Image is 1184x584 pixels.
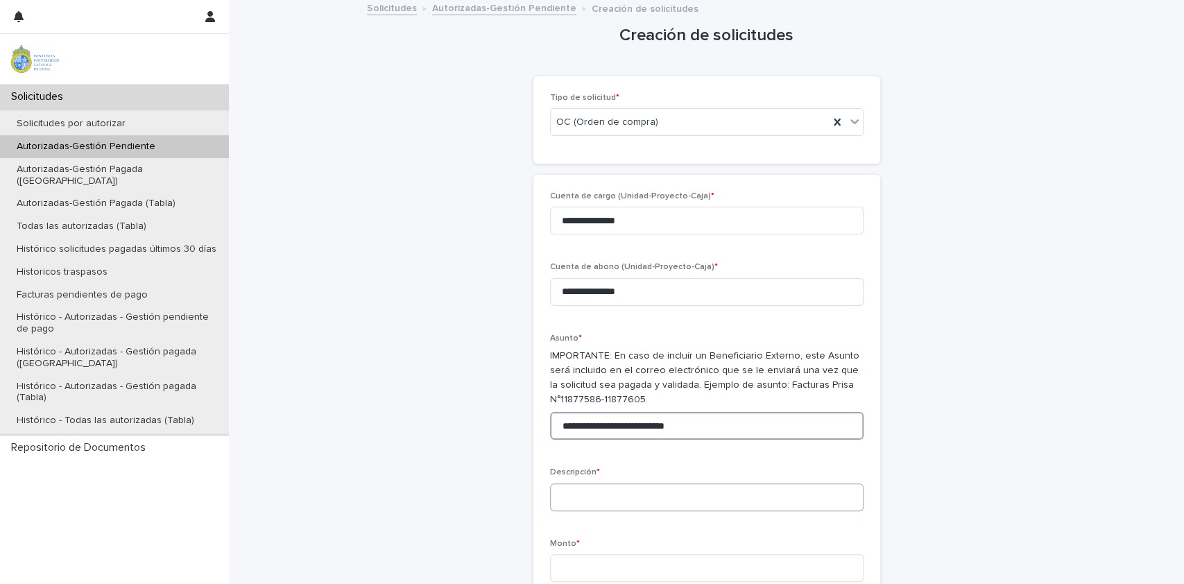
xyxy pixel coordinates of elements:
span: Descripción [550,468,600,476]
span: Asunto [550,334,582,343]
p: Autorizadas-Gestión Pagada ([GEOGRAPHIC_DATA]) [6,164,229,187]
span: Cuenta de cargo (Unidad-Proyecto-Caja) [550,192,714,200]
p: Facturas pendientes de pago [6,289,159,301]
p: Histórico - Autorizadas - Gestión pagada (Tabla) [6,381,229,404]
p: Historicos traspasos [6,266,119,278]
p: Solicitudes por autorizar [6,118,137,130]
p: Autorizadas-Gestión Pagada (Tabla) [6,198,187,209]
p: Histórico - Autorizadas - Gestión pagada ([GEOGRAPHIC_DATA]) [6,346,229,370]
img: iqsleoUpQLaG7yz5l0jK [11,45,59,73]
p: Histórico solicitudes pagadas últimos 30 días [6,243,228,255]
p: Solicitudes [6,90,74,103]
p: IMPORTANTE: En caso de incluir un Beneficiario Externo, este Asunto será incluido en el correo el... [550,349,864,406]
p: Todas las autorizadas (Tabla) [6,221,157,232]
span: Monto [550,540,580,548]
p: Histórico - Autorizadas - Gestión pendiente de pago [6,311,229,335]
p: Histórico - Todas las autorizadas (Tabla) [6,415,205,427]
p: Repositorio de Documentos [6,441,157,454]
span: Cuenta de abono (Unidad-Proyecto-Caja) [550,263,718,271]
span: OC (Orden de compra) [556,115,658,130]
span: Tipo de solicitud [550,94,619,102]
p: Autorizadas-Gestión Pendiente [6,141,166,153]
h1: Creación de solicitudes [533,26,880,46]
